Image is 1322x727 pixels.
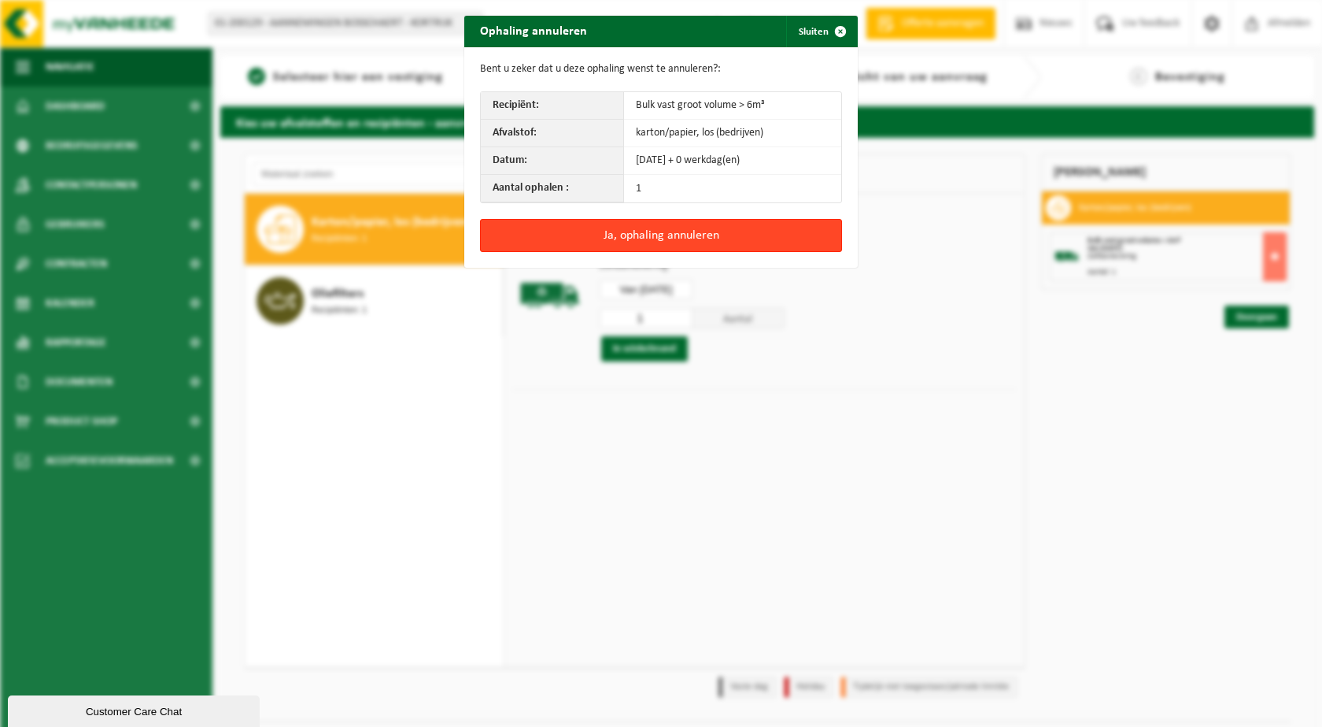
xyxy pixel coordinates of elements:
[8,692,263,727] iframe: chat widget
[464,16,603,46] h2: Ophaling annuleren
[481,92,624,120] th: Recipiënt:
[480,219,842,252] button: Ja, ophaling annuleren
[624,147,841,175] td: [DATE] + 0 werkdag(en)
[480,63,842,76] p: Bent u zeker dat u deze ophaling wenst te annuleren?:
[786,16,856,47] button: Sluiten
[481,120,624,147] th: Afvalstof:
[481,175,624,202] th: Aantal ophalen :
[624,92,841,120] td: Bulk vast groot volume > 6m³
[481,147,624,175] th: Datum:
[624,120,841,147] td: karton/papier, los (bedrijven)
[624,175,841,202] td: 1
